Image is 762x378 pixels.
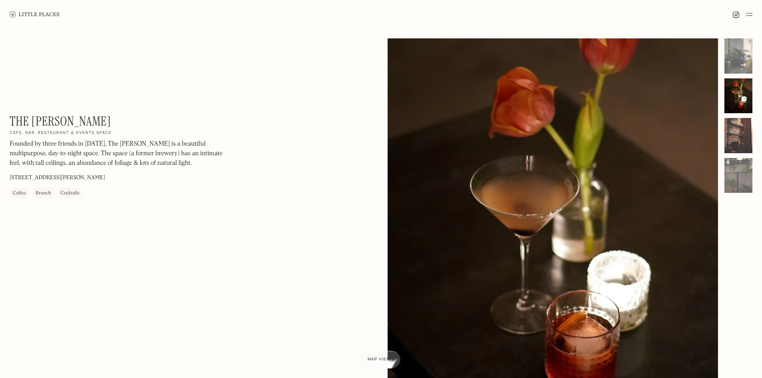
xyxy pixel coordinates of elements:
[10,114,111,129] h1: The [PERSON_NAME]
[10,139,226,168] p: Founded by three friends in [DATE], The [PERSON_NAME] is a beautiful multipurpose, day-to-night s...
[358,351,400,368] a: Map view
[13,189,26,197] div: Coffee
[10,130,112,136] h2: Cafe, bar, restaurant & events space
[60,189,79,197] div: Cocktails
[10,174,105,182] p: [STREET_ADDRESS][PERSON_NAME]
[368,357,391,362] span: Map view
[36,189,51,197] div: Brunch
